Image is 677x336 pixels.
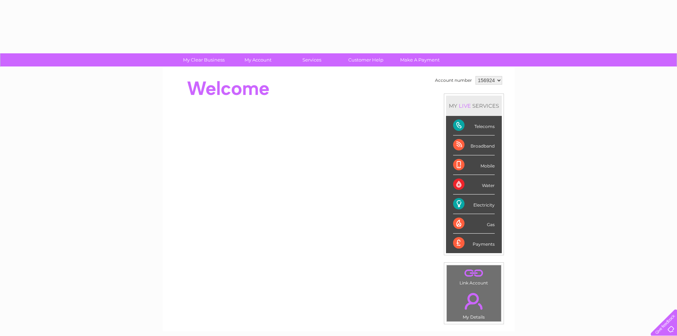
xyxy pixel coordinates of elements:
[448,267,499,279] a: .
[453,175,495,194] div: Water
[391,53,449,66] a: Make A Payment
[433,74,474,86] td: Account number
[453,116,495,135] div: Telecoms
[174,53,233,66] a: My Clear Business
[446,96,502,116] div: MY SERVICES
[453,234,495,253] div: Payments
[453,214,495,234] div: Gas
[446,265,501,287] td: Link Account
[448,289,499,314] a: .
[457,102,472,109] div: LIVE
[229,53,287,66] a: My Account
[453,155,495,175] div: Mobile
[283,53,341,66] a: Services
[453,194,495,214] div: Electricity
[453,135,495,155] div: Broadband
[446,287,501,322] td: My Details
[337,53,395,66] a: Customer Help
